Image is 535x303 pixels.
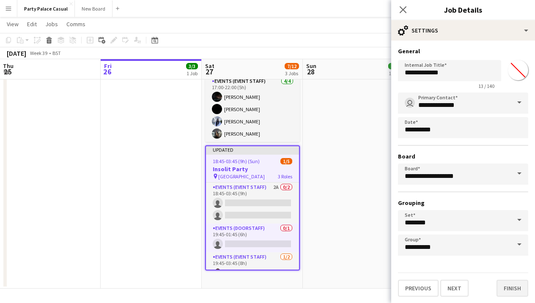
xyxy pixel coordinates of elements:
span: 3 Roles [278,173,292,180]
div: Updated [206,146,299,153]
span: Jobs [45,20,58,28]
a: View [3,19,22,30]
h3: General [398,47,528,55]
app-card-role: Events (Event Staff)2A0/218:45-03:45 (9h) [206,183,299,224]
span: Sat [205,62,214,70]
a: Edit [24,19,40,30]
a: Jobs [42,19,61,30]
span: 1/1 [388,63,400,69]
span: [GEOGRAPHIC_DATA] [218,173,265,180]
span: Edit [27,20,37,28]
app-card-role: Events (Event Staff)4/417:00-22:00 (5h)[PERSON_NAME][PERSON_NAME][PERSON_NAME][PERSON_NAME] [205,76,300,142]
div: 3 Jobs [285,70,299,76]
app-job-card: Updated18:45-03:45 (9h) (Sun)1/5Insolit Party [GEOGRAPHIC_DATA]3 RolesEvents (Event Staff)2A0/218... [205,145,300,270]
span: 26 [103,67,112,76]
div: 1 Job [187,70,198,76]
a: Comms [63,19,89,30]
span: 13 / 140 [472,83,501,89]
button: Finish [497,280,528,297]
span: Comms [66,20,85,28]
span: Thu [3,62,14,70]
button: New Board [75,0,112,17]
h3: Insolit Party [206,165,299,173]
span: 18:45-03:45 (9h) (Sun) [213,158,260,164]
span: 7/12 [285,63,299,69]
span: 1/5 [280,158,292,164]
span: Sun [306,62,316,70]
button: Previous [398,280,439,297]
h3: Board [398,153,528,160]
app-card-role: Events (Event Staff)1/219:45-03:45 (8h)Oluwafunminiyi Gbotoso [206,252,299,293]
app-card-role: Events (Doorstaff)0/119:45-01:45 (6h) [206,224,299,252]
span: 3/3 [186,63,198,69]
span: 25 [2,67,14,76]
span: 28 [305,67,316,76]
span: Fri [104,62,112,70]
span: 27 [204,67,214,76]
h3: Grouping [398,199,528,207]
span: Week 39 [28,50,49,56]
app-job-card: 17:00-22:00 (5h)4/4Parto S Party [GEOGRAPHIC_DATA]1 RoleEvents (Event Staff)4/417:00-22:00 (5h)[P... [205,47,300,142]
div: BST [52,50,61,56]
div: [DATE] [7,49,26,57]
h3: Job Details [391,4,535,15]
div: 1 Job [389,70,400,76]
span: View [7,20,19,28]
button: Party Palace Casual [17,0,75,17]
button: Next [440,280,469,297]
div: Settings [391,20,535,41]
